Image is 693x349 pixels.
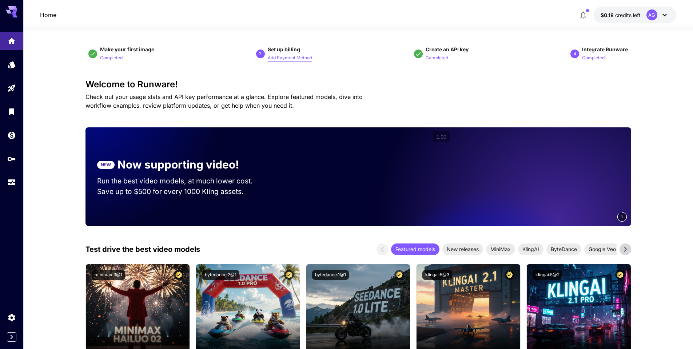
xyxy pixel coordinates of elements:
div: Usage [7,178,16,187]
div: API Keys [7,154,16,163]
span: New releases [442,245,483,253]
div: Google Veo [584,243,620,255]
button: Add Payment Method [268,53,312,62]
button: Certified Model – Vetted for best performance and includes a commercial license. [394,270,404,280]
p: NEW [101,162,111,168]
div: MiniMax [486,243,515,255]
p: 4 [574,51,576,57]
div: Wallet [7,131,16,140]
span: Create an API key [426,46,469,52]
button: minimax:3@1 [92,270,125,280]
button: Certified Model – Vetted for best performance and includes a commercial license. [615,270,625,280]
div: Models [7,60,16,69]
button: bytedance:1@1 [312,270,349,280]
button: bytedance:2@1 [202,270,239,280]
p: Now supporting video! [118,156,239,173]
button: klingai:5@2 [533,270,562,280]
span: Set up billing [268,46,300,52]
nav: breadcrumb [40,11,56,19]
button: Completed [426,53,448,62]
span: ByteDance [546,245,581,253]
span: Google Veo [584,245,620,253]
button: Expand sidebar [7,332,16,342]
span: credits left [615,12,641,18]
div: Library [7,107,16,116]
span: KlingAI [518,245,543,253]
div: New releases [442,243,483,255]
p: Save up to $500 for every 1000 Kling assets. [97,186,267,197]
a: Home [40,11,56,19]
button: Completed [582,53,605,62]
div: AG [646,9,657,20]
p: Test drive the best video models [85,244,200,255]
button: Completed [100,53,123,62]
div: ByteDance [546,243,581,255]
p: Run the best video models, at much lower cost. [97,176,267,186]
div: $0.1776 [601,11,641,19]
h3: Welcome to Runware! [85,79,631,90]
p: Completed [100,55,123,62]
span: 1 [621,214,623,219]
button: Certified Model – Vetted for best performance and includes a commercial license. [505,270,514,280]
span: MiniMax [486,245,515,253]
p: Completed [582,55,605,62]
button: Certified Model – Vetted for best performance and includes a commercial license. [284,270,294,280]
div: Settings [7,313,16,322]
span: Featured models [391,245,439,253]
div: Featured models [391,243,439,255]
div: Playground [7,84,16,93]
p: Completed [426,55,448,62]
button: $0.1776AG [593,7,676,23]
span: Make your first image [100,46,154,52]
div: KlingAI [518,243,543,255]
p: 2 [259,51,262,57]
p: Add Payment Method [268,55,312,62]
button: klingai:5@3 [422,270,452,280]
div: Home [7,34,16,43]
span: Check out your usage stats and API key performance at a glance. Explore featured models, dive int... [85,93,363,109]
span: Integrate Runware [582,46,628,52]
button: Certified Model – Vetted for best performance and includes a commercial license. [174,270,184,280]
span: $0.18 [601,12,615,18]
